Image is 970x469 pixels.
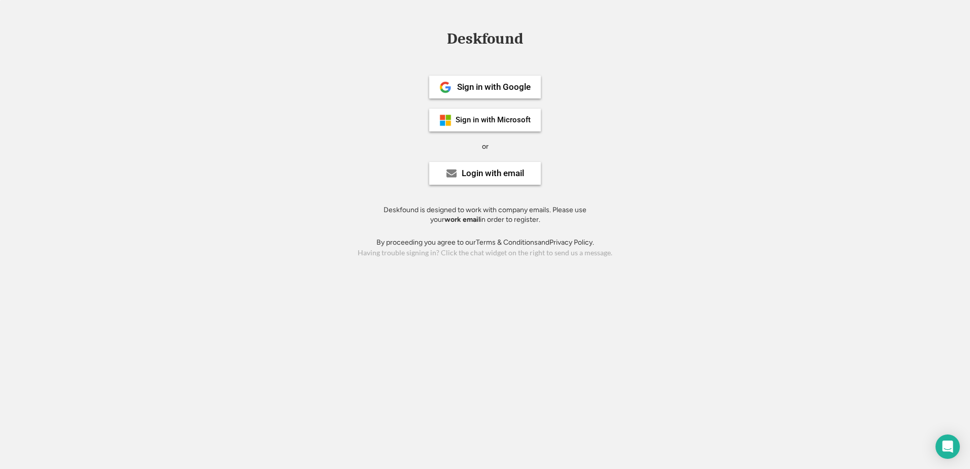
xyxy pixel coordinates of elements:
[439,81,452,93] img: 1024px-Google__G__Logo.svg.png
[476,238,538,247] a: Terms & Conditions
[936,434,960,459] div: Open Intercom Messenger
[444,215,480,224] strong: work email
[442,31,528,47] div: Deskfound
[439,114,452,126] img: ms-symbollockup_mssymbol_19.png
[549,238,594,247] a: Privacy Policy.
[371,205,599,225] div: Deskfound is designed to work with company emails. Please use your in order to register.
[376,238,594,248] div: By proceeding you agree to our and
[457,83,531,91] div: Sign in with Google
[462,169,524,178] div: Login with email
[482,142,489,152] div: or
[456,116,531,124] div: Sign in with Microsoft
